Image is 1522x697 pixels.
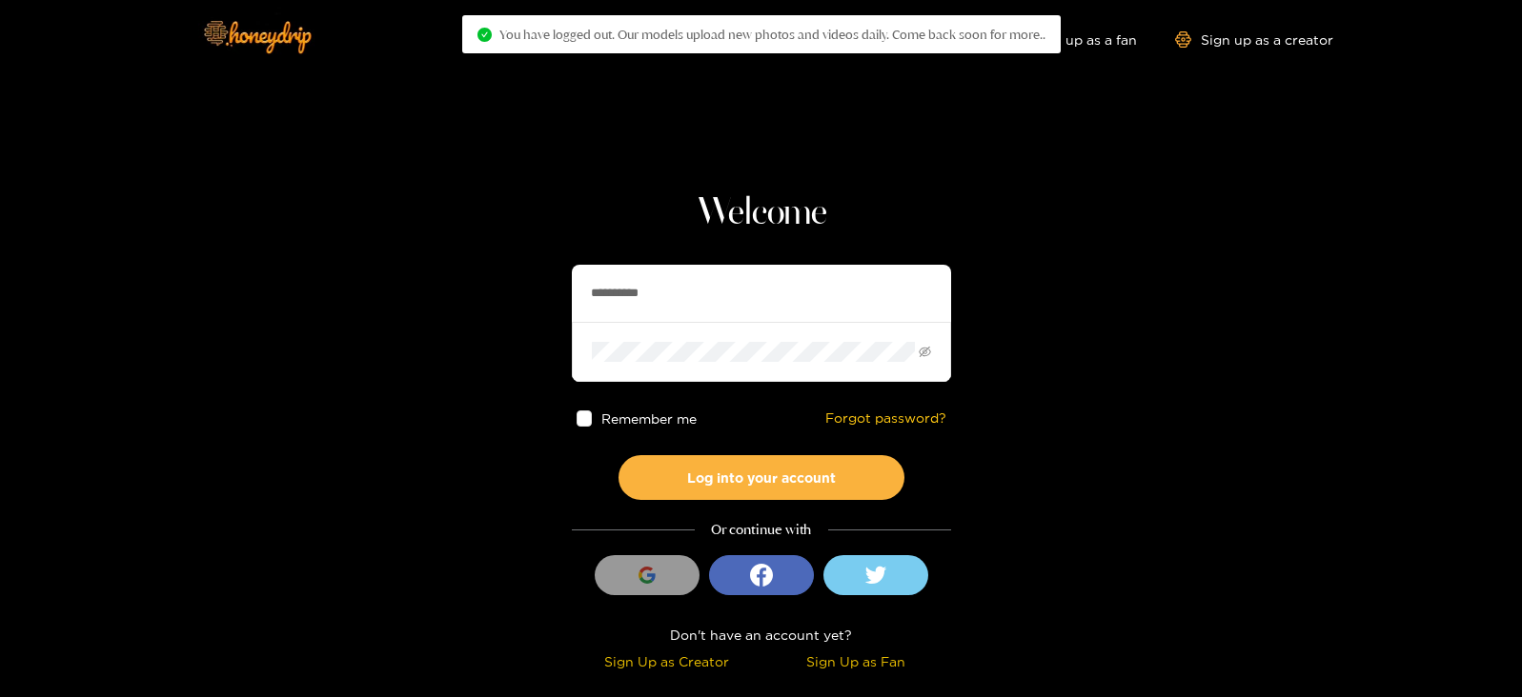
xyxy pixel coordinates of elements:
div: Or continue with [572,519,951,541]
button: Log into your account [619,455,904,500]
h1: Welcome [572,190,951,236]
span: You have logged out. Our models upload new photos and videos daily. Come back soon for more.. [499,27,1045,42]
div: Don't have an account yet? [572,624,951,646]
a: Sign up as a creator [1175,31,1333,48]
a: Forgot password? [825,410,946,427]
div: Sign Up as Fan [766,650,946,672]
span: check-circle [477,28,492,42]
span: eye-invisible [919,346,931,358]
div: Sign Up as Creator [577,650,757,672]
span: Remember me [601,411,697,426]
a: Sign up as a fan [1006,31,1137,48]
